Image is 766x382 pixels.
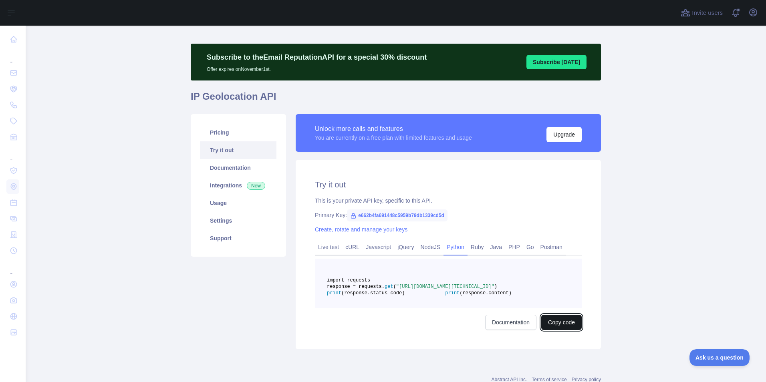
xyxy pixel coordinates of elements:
a: Settings [200,212,276,229]
span: Invite users [692,8,723,18]
h2: Try it out [315,179,582,190]
span: import requests [327,277,370,283]
button: Copy code [541,315,582,330]
span: (response.status_code) [341,290,405,296]
span: (response.content) [460,290,512,296]
iframe: Toggle Customer Support [689,349,750,366]
p: Offer expires on November 1st. [207,63,427,72]
button: Subscribe [DATE] [526,55,587,69]
a: Ruby [468,241,487,253]
a: Live test [315,241,342,253]
span: ) [494,284,497,290]
span: New [247,182,265,190]
span: e662b4fa691448c5959b79db1339cd5d [347,209,448,221]
button: Invite users [679,6,724,19]
div: Primary Key: [315,211,582,219]
div: This is your private API key, specific to this API. [315,197,582,205]
a: Postman [537,241,566,253]
a: Documentation [200,159,276,177]
a: Go [523,241,537,253]
div: ... [6,48,19,64]
span: ( [393,284,396,290]
p: Subscribe to the Email Reputation API for a special 30 % discount [207,52,427,63]
span: response = requests. [327,284,385,290]
div: You are currently on a free plan with limited features and usage [315,134,472,142]
button: Upgrade [546,127,582,142]
a: NodeJS [417,241,443,253]
a: Java [487,241,506,253]
a: Create, rotate and manage your keys [315,226,407,233]
a: Usage [200,194,276,212]
div: ... [6,146,19,162]
a: jQuery [394,241,417,253]
a: Documentation [485,315,536,330]
span: get [385,284,393,290]
span: print [327,290,341,296]
a: PHP [505,241,523,253]
a: Try it out [200,141,276,159]
div: ... [6,259,19,275]
div: Unlock more calls and features [315,124,472,134]
span: "[URL][DOMAIN_NAME][TECHNICAL_ID]" [396,284,494,290]
a: Pricing [200,124,276,141]
a: Integrations New [200,177,276,194]
a: Support [200,229,276,247]
a: Javascript [363,241,394,253]
a: cURL [342,241,363,253]
span: print [445,290,460,296]
h1: IP Geolocation API [191,90,601,109]
a: Python [443,241,468,253]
